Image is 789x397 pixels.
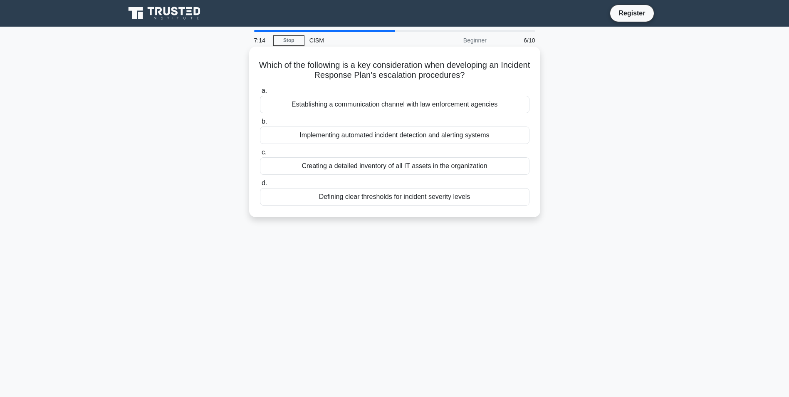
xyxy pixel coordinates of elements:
[304,32,419,49] div: CISM
[260,127,529,144] div: Implementing automated incident detection and alerting systems
[492,32,540,49] div: 6/10
[260,157,529,175] div: Creating a detailed inventory of all IT assets in the organization
[262,149,267,156] span: c.
[249,32,273,49] div: 7:14
[259,60,530,81] h5: Which of the following is a key consideration when developing an Incident Response Plan's escalat...
[262,118,267,125] span: b.
[262,179,267,186] span: d.
[419,32,492,49] div: Beginner
[613,8,650,18] a: Register
[260,188,529,206] div: Defining clear thresholds for incident severity levels
[273,35,304,46] a: Stop
[262,87,267,94] span: a.
[260,96,529,113] div: Establishing a communication channel with law enforcement agencies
